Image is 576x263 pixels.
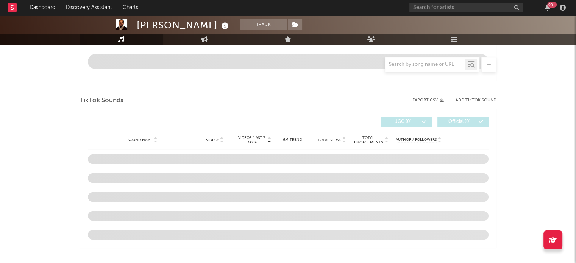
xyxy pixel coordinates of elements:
span: Author / Followers [396,137,437,142]
button: 99+ [545,5,550,11]
button: Track [240,19,287,30]
div: 99 + [547,2,557,8]
button: Export CSV [412,98,444,103]
button: Official(0) [437,117,489,127]
span: Official ( 0 ) [442,120,477,124]
button: UGC(0) [381,117,432,127]
span: Videos [206,138,219,142]
button: + Add TikTok Sound [444,98,496,103]
div: 6M Trend [275,137,310,143]
span: UGC ( 0 ) [386,120,420,124]
span: TikTok Sounds [80,96,123,105]
button: + Add TikTok Sound [451,98,496,103]
span: Videos (last 7 days) [236,135,267,145]
span: Sound Name [128,138,153,142]
div: [PERSON_NAME] [137,19,231,31]
input: Search by song name or URL [385,62,465,68]
span: Total Engagements [353,135,384,145]
span: Total Views [317,138,341,142]
input: Search for artists [409,3,523,12]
